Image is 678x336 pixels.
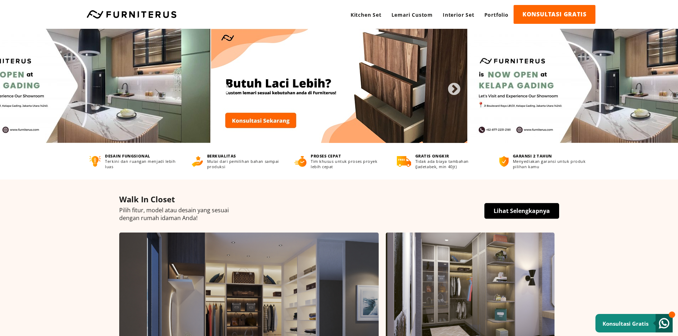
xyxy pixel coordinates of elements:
h4: DESAIN FUNGSIONAL [105,153,178,159]
p: Pilih fitur, model atau desain yang sesuai dengan rumah idaman Anda! [119,206,559,222]
small: Konsultasi Gratis [603,320,648,327]
h4: GARANSI 2 TAHUN [513,153,589,159]
p: Tim khusus untuk proses proyek lebih cepat [311,159,384,169]
h4: BERKUALITAS [207,153,281,159]
h4: GRATIS ONGKIR [415,153,486,159]
p: Tidak ada biaya tambahan (Jadetabek, min 40jt) [415,159,486,169]
p: Menyediakan garansi untuk produk pilihan kamu [513,159,589,169]
a: Lemari Custom [387,5,438,25]
img: desain-fungsional.png [89,156,101,167]
a: Interior Set [438,5,479,25]
a: Lihat Selengkapnya [484,203,559,219]
h4: PROSES CEPAT [311,153,384,159]
h4: Walk In Closet [119,194,559,204]
a: Kitchen Set [346,5,387,25]
p: Mulai dari pemilihan bahan sampai produksi [207,159,281,169]
img: bergaransi.png [499,156,509,167]
button: Next [447,82,454,90]
img: berkualitas.png [192,156,203,167]
button: Previous [216,82,223,90]
img: gratis-ongkir.png [397,156,411,167]
a: KONSULTASI GRATIS [514,5,595,24]
p: Terkini dan ruangan menjadi lebih luas [105,159,178,169]
a: Konsultasi Gratis [595,314,673,332]
a: Portfolio [479,5,514,25]
img: Banner3.jpg [211,29,467,143]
